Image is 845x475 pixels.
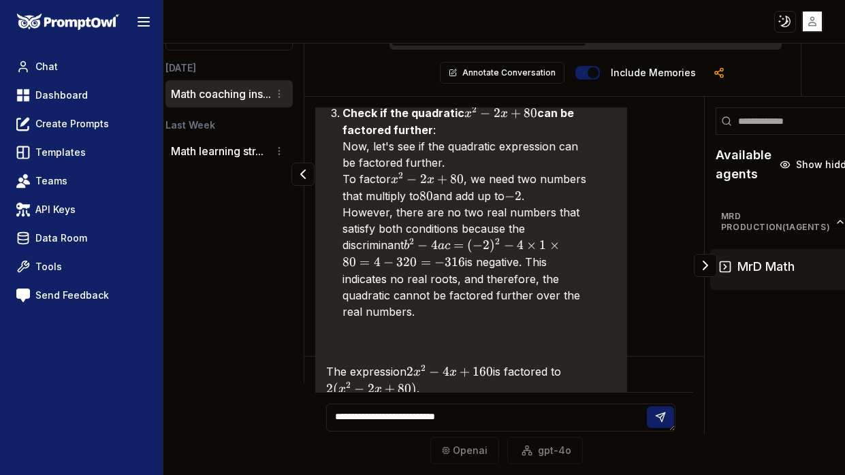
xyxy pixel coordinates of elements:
[368,381,374,396] span: 2
[716,146,771,184] h2: Available agents
[440,62,564,84] button: Annotate Conversation
[271,86,287,102] button: Conversation options
[404,240,409,252] span: b
[464,108,472,120] span: x
[11,140,152,165] a: Templates
[438,240,445,252] span: a
[611,68,696,78] label: Include memories in the messages below
[17,14,119,31] img: PromptOwl
[398,381,411,396] span: 80
[406,364,413,379] span: 2
[11,54,152,79] a: Chat
[473,364,493,379] span: 160
[342,105,589,138] p: :
[420,171,427,186] span: 2
[504,237,514,252] span: −
[398,170,403,181] span: 2
[494,105,500,120] span: 2
[11,112,152,136] a: Create Prompts
[11,83,152,108] a: Dashboard
[517,237,524,252] span: 4
[515,189,522,203] span: 2
[417,237,428,252] span: −
[524,105,537,120] span: 80
[391,174,398,186] span: x
[35,231,87,245] span: Data Room
[413,366,421,378] span: x
[11,226,152,250] a: Data Room
[35,60,58,73] span: Chat
[472,104,477,115] span: 2
[346,380,351,391] span: 2
[342,204,589,319] p: However, there are no two real numbers that satisfy both conditions because the discriminant is n...
[453,237,464,252] span: =
[429,364,439,379] span: −
[490,237,495,252] span: )
[460,364,470,379] span: +
[467,237,473,252] span: (
[360,255,370,269] span: =
[483,237,490,252] span: 2
[421,363,426,374] span: 2
[342,255,356,269] span: 80
[35,260,62,274] span: Tools
[803,12,823,31] img: placeholder-user.jpg
[409,236,414,247] span: 2
[326,363,589,397] p: The expression is factored to .
[549,237,560,252] span: ×
[16,289,30,302] img: feedback
[171,86,271,102] button: Math coaching ins...
[473,237,483,252] span: −
[721,211,835,233] span: MrD Production ( 1 agents)
[342,138,589,171] p: Now, let's see if the quadratic expression can be factored further.
[480,105,490,120] span: −
[35,174,67,188] span: Teams
[271,143,287,159] button: Conversation options
[437,171,447,186] span: +
[385,381,395,396] span: +
[500,108,508,120] span: x
[450,171,464,186] span: 80
[526,237,537,252] span: ×
[165,61,293,75] h3: [DATE]
[171,143,264,159] button: Math learning str...
[419,189,433,203] span: 80
[431,237,438,252] span: 4
[505,189,515,203] span: −
[165,118,293,132] h3: Last Week
[11,197,152,222] a: API Keys
[338,383,346,395] span: x
[427,174,434,186] span: x
[291,163,315,186] button: Collapse panel
[374,255,381,269] span: 4
[354,381,364,396] span: −
[374,383,382,395] span: x
[411,381,417,396] span: )
[11,255,152,279] a: Tools
[35,117,109,131] span: Create Prompts
[35,88,88,102] span: Dashboard
[342,106,577,137] strong: Check if the quadratic can be factored further
[11,169,152,193] a: Teams
[35,203,76,216] span: API Keys
[35,289,109,302] span: Send Feedback
[445,255,465,269] span: 316
[434,255,445,269] span: −
[449,366,457,378] span: x
[575,66,600,80] button: Include memories in the messages below
[421,255,431,269] span: =
[11,283,152,308] a: Send Feedback
[342,171,589,204] p: To factor , we need two numbers that multiply to and add up to .
[445,240,450,252] span: c
[495,236,500,247] span: 2
[383,255,394,269] span: −
[406,171,417,186] span: −
[333,381,338,396] span: (
[737,257,795,276] h3: MrD Math
[396,255,417,269] span: 320
[694,254,717,277] button: Collapse panel
[511,105,521,120] span: +
[443,364,449,379] span: 4
[326,381,333,396] span: 2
